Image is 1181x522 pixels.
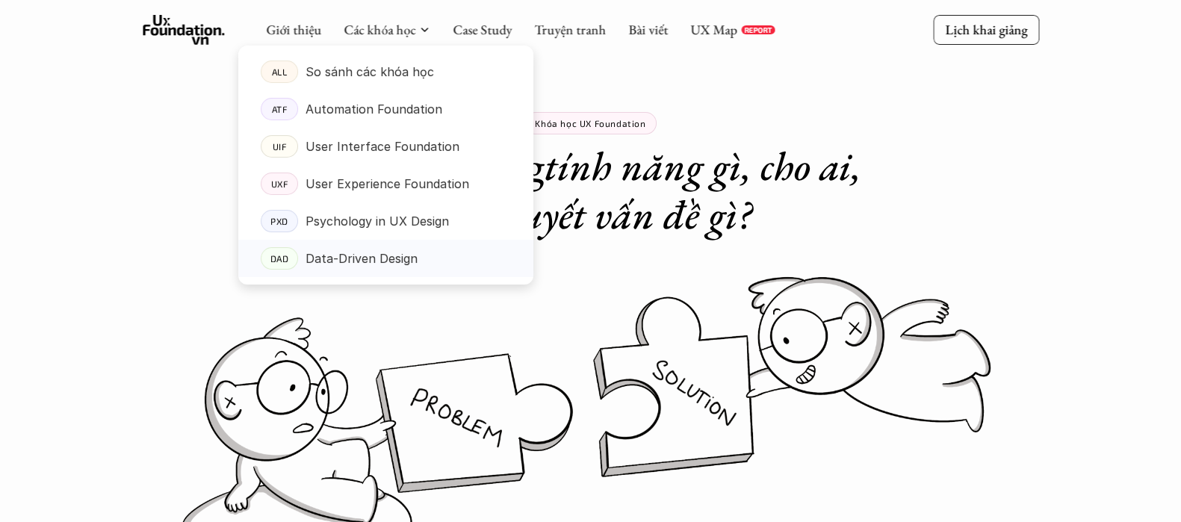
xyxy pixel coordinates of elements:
[744,25,772,34] p: REPORT
[306,247,418,270] p: Data-Driven Design
[238,128,533,165] a: UIFUser Interface Foundation
[271,66,287,77] p: ALL
[945,21,1027,38] p: Lịch khai giảng
[270,178,288,189] p: UXF
[933,15,1039,44] a: Lịch khai giảng
[453,21,512,38] a: Case Study
[292,142,890,239] h1: Nên xây dựng
[270,253,288,264] p: DAD
[306,210,449,232] p: Psychology in UX Design
[238,90,533,128] a: ATFAutomation Foundation
[306,98,442,120] p: Automation Foundation
[306,135,459,158] p: User Interface Foundation
[534,21,606,38] a: Truyện tranh
[430,140,870,240] em: tính năng gì, cho ai, giải quyết vấn đề gì?
[628,21,668,38] a: Bài viết
[690,21,737,38] a: UX Map
[238,165,533,202] a: UXFUser Experience Foundation
[271,104,287,114] p: ATF
[306,173,469,195] p: User Experience Foundation
[344,21,415,38] a: Các khóa học
[266,21,321,38] a: Giới thiệu
[238,240,533,277] a: DADData-Driven Design
[272,141,286,152] p: UIF
[238,53,533,90] a: ALLSo sánh các khóa học
[741,25,775,34] a: REPORT
[306,60,434,83] p: So sánh các khóa học
[238,202,533,240] a: PXDPsychology in UX Design
[270,216,288,226] p: PXD
[535,118,645,128] p: Khóa học UX Foundation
